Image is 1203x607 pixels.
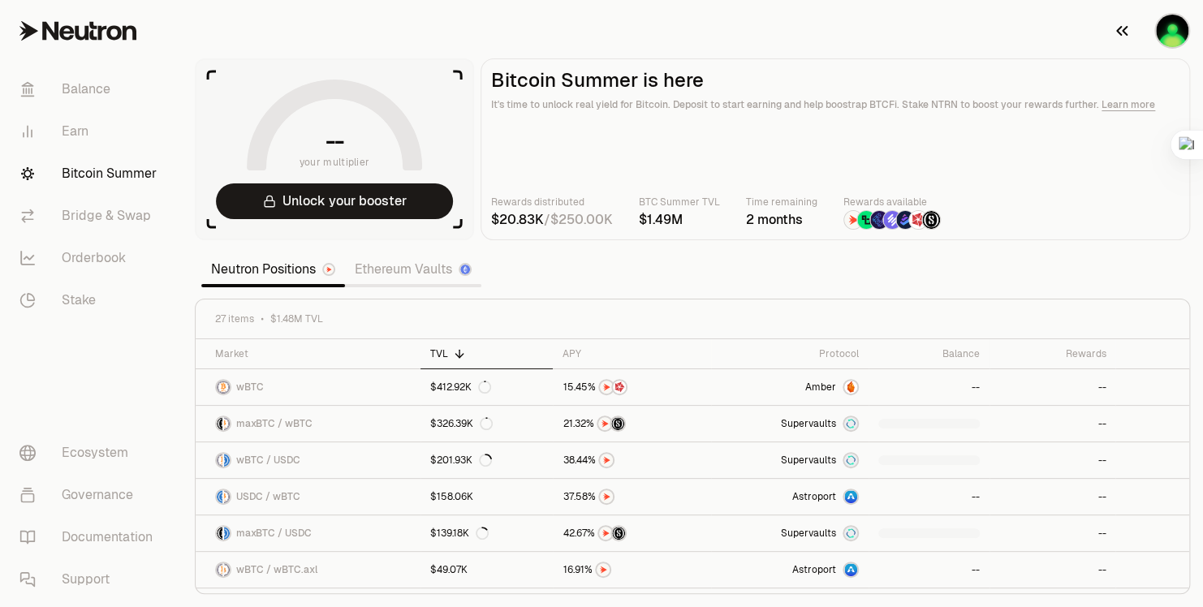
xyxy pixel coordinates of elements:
[217,417,222,430] img: maxBTC Logo
[990,369,1115,405] a: --
[553,442,710,478] a: NTRN
[236,381,264,394] span: wBTC
[326,128,344,154] h1: --
[990,552,1115,588] a: --
[613,381,626,394] img: Mars Fragments
[216,183,453,219] button: Unlock your booster
[711,406,869,441] a: SupervaultsSupervaults
[420,479,554,514] a: $158.06K
[420,369,554,405] a: $412.92K
[224,563,230,576] img: wBTC.axl Logo
[711,552,869,588] a: Astroport
[612,527,625,540] img: Structured Points
[563,489,701,505] button: NTRN
[599,527,612,540] img: NTRN
[6,153,175,195] a: Bitcoin Summer
[746,194,817,210] p: Time remaining
[781,417,836,430] span: Supervaults
[430,490,473,503] div: $158.06K
[878,347,980,360] div: Balance
[6,68,175,110] a: Balance
[215,347,411,360] div: Market
[600,381,613,394] img: NTRN
[990,479,1115,514] a: --
[781,454,836,467] span: Supervaults
[430,381,491,394] div: $412.92K
[721,347,859,360] div: Protocol
[420,552,554,588] a: $49.07K
[869,369,990,405] a: --
[491,194,613,210] p: Rewards distributed
[711,442,869,478] a: SupervaultsSupervaults
[870,211,888,229] img: EtherFi Points
[217,527,222,540] img: maxBTC Logo
[460,265,470,274] img: Ethereum Logo
[196,369,420,405] a: wBTC LogowBTC
[896,211,914,229] img: Bedrock Diamonds
[883,211,901,229] img: Solv Points
[711,515,869,551] a: SupervaultsSupervaults
[844,454,857,467] img: Supervaults
[236,417,313,430] span: maxBTC / wBTC
[990,442,1115,478] a: --
[639,194,720,210] p: BTC Summer TVL
[563,452,701,468] button: NTRN
[553,515,710,551] a: NTRNStructured Points
[491,69,1179,92] h2: Bitcoin Summer is here
[553,552,710,588] a: NTRN
[6,516,175,558] a: Documentation
[196,515,420,551] a: maxBTC LogoUSDC LogomaxBTC / USDC
[805,381,836,394] span: Amber
[217,381,230,394] img: wBTC Logo
[430,347,544,360] div: TVL
[236,527,312,540] span: maxBTC / USDC
[563,347,701,360] div: APY
[1156,15,1188,47] img: Stoner
[6,237,175,279] a: Orderbook
[792,563,836,576] span: Astroport
[430,454,492,467] div: $201.93K
[553,479,710,514] a: NTRN
[857,211,875,229] img: Lombard Lux
[563,562,701,578] button: NTRN
[217,490,222,503] img: USDC Logo
[236,490,300,503] span: USDC / wBTC
[600,490,613,503] img: NTRN
[792,490,836,503] span: Astroport
[990,515,1115,551] a: --
[491,97,1179,113] p: It's time to unlock real yield for Bitcoin. Deposit to start earning and help boostrap BTCFi. Sta...
[430,417,493,430] div: $326.39K
[844,211,862,229] img: NTRN
[215,312,254,325] span: 27 items
[324,265,334,274] img: Neutron Logo
[597,563,610,576] img: NTRN
[563,525,701,541] button: NTRNStructured Points
[430,527,489,540] div: $139.18K
[990,406,1115,441] a: --
[553,369,710,405] a: NTRNMars Fragments
[224,527,230,540] img: USDC Logo
[270,312,323,325] span: $1.48M TVL
[201,253,345,286] a: Neutron Positions
[844,381,857,394] img: Amber
[598,417,611,430] img: NTRN
[224,454,230,467] img: USDC Logo
[6,558,175,601] a: Support
[563,415,701,432] button: NTRNStructured Points
[563,379,701,395] button: NTRNMars Fragments
[844,527,857,540] img: Supervaults
[6,110,175,153] a: Earn
[6,432,175,474] a: Ecosystem
[6,279,175,321] a: Stake
[224,417,230,430] img: wBTC Logo
[746,210,817,230] div: 2 months
[781,527,836,540] span: Supervaults
[909,211,927,229] img: Mars Fragments
[6,195,175,237] a: Bridge & Swap
[611,417,624,430] img: Structured Points
[420,515,554,551] a: $139.18K
[236,563,317,576] span: wBTC / wBTC.axl
[922,211,940,229] img: Structured Points
[420,442,554,478] a: $201.93K
[217,563,222,576] img: wBTC Logo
